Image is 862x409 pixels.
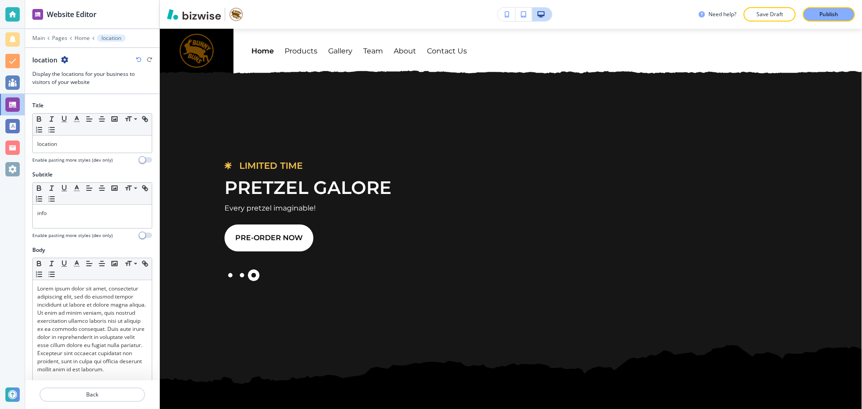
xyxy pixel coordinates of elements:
[819,10,838,18] p: Publish
[224,224,313,251] button: PRE-ORDER NOW
[75,35,90,41] button: Home
[40,391,144,399] p: Back
[32,101,44,110] h2: Title
[803,7,855,22] button: Publish
[32,35,45,41] button: Main
[101,35,121,41] p: location
[708,10,736,18] h3: Need help?
[32,70,152,86] h3: Display the locations for your business to visitors of your website
[248,269,259,281] button: Slide 3
[32,246,45,254] h2: Body
[363,39,383,64] p: Team
[37,209,147,217] p: info
[229,7,243,22] img: Your Logo
[251,39,274,64] p: Home
[743,7,796,22] button: Save Draft
[394,39,416,64] p: About
[224,224,447,251] div: <p>PRETZEL GALORE</p>
[52,35,67,41] button: Pages
[328,39,352,64] p: Gallery
[224,203,447,214] p: Every pretzel imaginable!
[32,232,113,239] h4: Enable pasting more styles (dev only)
[32,9,43,20] img: editor icon
[224,176,447,199] h2: PRETZEL GALORE
[167,9,221,20] img: Bizwise Logo
[97,35,126,42] button: location
[224,269,236,281] button: Slide 1
[178,32,215,70] img: Bunny Buns
[285,39,317,64] p: Products
[755,10,784,18] p: Save Draft
[224,159,447,172] p: LIMITED TIME
[37,140,147,148] p: location
[427,39,467,64] p: Contact Us
[32,55,57,65] h2: location
[224,269,259,281] div: Hero Section Navigation
[32,157,113,163] h4: Enable pasting more styles (dev only)
[40,387,145,402] button: Back
[32,171,53,179] h2: Subtitle
[47,9,97,20] h2: Website Editor
[37,285,147,374] p: Lorem ipsum dolor sit amet, consectetur adipiscing elit, sed do eiusmod tempor incididunt ut labo...
[236,269,248,281] button: Slide 2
